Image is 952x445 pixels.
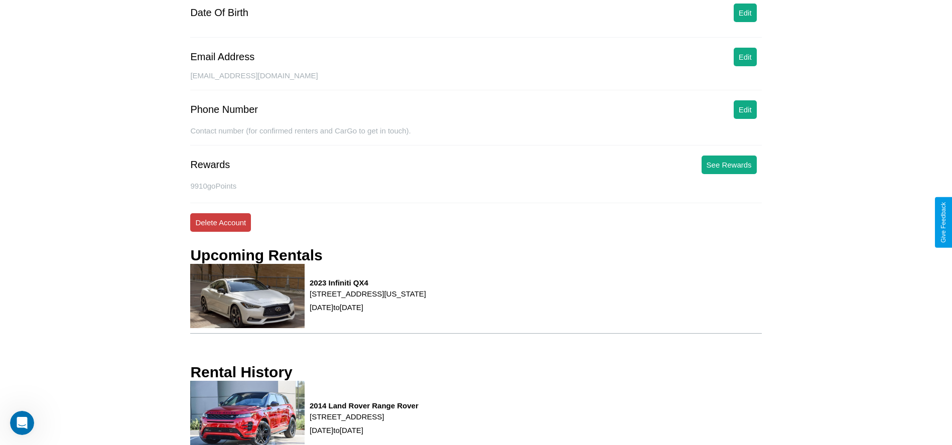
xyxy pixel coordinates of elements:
div: Date Of Birth [190,7,248,19]
button: See Rewards [702,156,757,174]
div: Contact number (for confirmed renters and CarGo to get in touch). [190,126,761,145]
div: Phone Number [190,104,258,115]
p: [STREET_ADDRESS] [310,410,419,423]
div: Email Address [190,51,254,63]
button: Delete Account [190,213,251,232]
p: [DATE] to [DATE] [310,423,419,437]
button: Edit [734,48,757,66]
p: [DATE] to [DATE] [310,301,426,314]
button: Edit [734,100,757,119]
h3: 2023 Infiniti QX4 [310,278,426,287]
img: rental [190,264,305,328]
div: [EMAIL_ADDRESS][DOMAIN_NAME] [190,71,761,90]
p: 9910 goPoints [190,179,761,193]
button: Edit [734,4,757,22]
iframe: Intercom live chat [10,411,34,435]
p: [STREET_ADDRESS][US_STATE] [310,287,426,301]
h3: Rental History [190,364,292,381]
h3: Upcoming Rentals [190,247,322,264]
div: Rewards [190,159,230,171]
h3: 2014 Land Rover Range Rover [310,401,419,410]
div: Give Feedback [940,202,947,243]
